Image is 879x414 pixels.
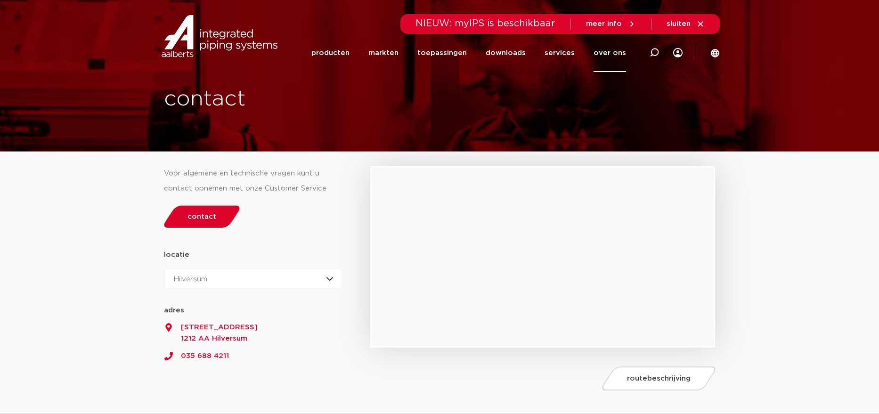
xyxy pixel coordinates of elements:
a: sluiten [667,20,705,28]
span: routebeschrijving [627,375,691,382]
a: contact [162,206,243,228]
a: markten [368,34,399,72]
div: Voor algemene en technische vragen kunt u contact opnemen met onze Customer Service [164,166,342,196]
a: meer info [586,20,636,28]
a: producten [311,34,350,72]
nav: Menu [311,34,626,72]
span: contact [187,213,216,220]
span: Hilversum [174,276,207,283]
span: NIEUW: myIPS is beschikbaar [415,19,555,28]
a: routebeschrijving [599,366,718,390]
a: toepassingen [417,34,467,72]
span: sluiten [667,20,691,27]
h1: contact [164,84,474,114]
span: meer info [586,20,622,27]
strong: locatie [164,251,189,258]
a: services [545,34,575,72]
a: over ons [594,34,626,72]
div: my IPS [673,34,683,72]
a: downloads [486,34,526,72]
